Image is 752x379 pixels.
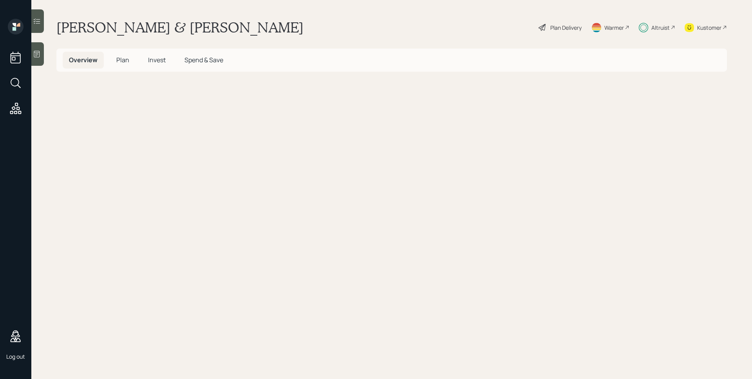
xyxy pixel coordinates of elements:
[56,19,304,36] h1: [PERSON_NAME] & [PERSON_NAME]
[550,23,582,32] div: Plan Delivery
[116,56,129,64] span: Plan
[69,56,98,64] span: Overview
[604,23,624,32] div: Warmer
[6,353,25,360] div: Log out
[148,56,166,64] span: Invest
[697,23,721,32] div: Kustomer
[651,23,670,32] div: Altruist
[184,56,223,64] span: Spend & Save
